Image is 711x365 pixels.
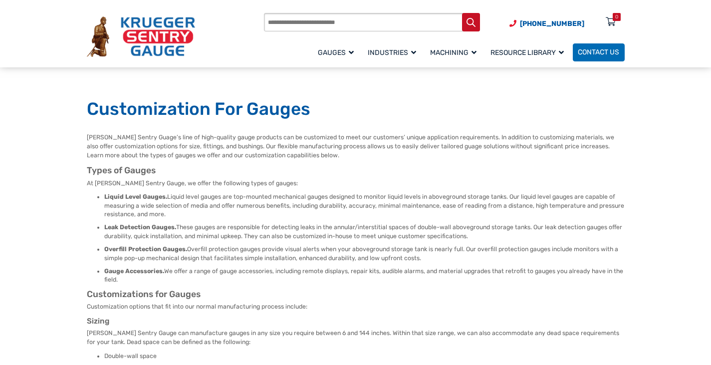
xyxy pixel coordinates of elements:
li: Liquid level gauges are top-mounted mechanical gauges designed to monitor liquid levels in aboveg... [104,193,625,219]
p: Customization options that fit into our normal manufacturing process include: [87,302,625,311]
strong: Leak Detection Gauges. [104,224,176,231]
span: Machining [430,48,476,57]
p: [PERSON_NAME] Sentry Guage’s line of high-quality gauge products can be customized to meet our cu... [87,133,625,160]
h2: Customizations for Gauges [87,289,625,300]
span: Industries [368,48,416,57]
h1: Customization For Gauges [87,98,625,120]
strong: Gauge Accessories. [104,268,164,275]
h3: Sizing [87,317,625,326]
li: These gauges are responsible for detecting leaks in the annular/interstitial spaces of double-wal... [104,223,625,241]
li: Overfill protection gauges provide visual alerts when your aboveground storage tank is nearly ful... [104,245,625,263]
strong: Liquid Level Gauges. [104,193,167,200]
a: Industries [363,42,425,62]
a: Machining [425,42,485,62]
h2: Types of Gauges [87,165,625,176]
span: Resource Library [490,48,564,57]
a: Contact Us [573,43,625,61]
li: We offer a range of gauge accessories, including remote displays, repair kits, audible alarms, an... [104,267,625,285]
p: [PERSON_NAME] Sentry Gauge can manufacture gauges in any size you require between 6 and 144 inche... [87,329,625,347]
a: Resource Library [485,42,573,62]
div: 0 [615,13,618,21]
img: Krueger Sentry Gauge [87,16,195,56]
p: At [PERSON_NAME] Sentry Gauge, we offer the following types of gauges: [87,179,625,188]
a: Phone Number (920) 434-8860 [509,18,584,29]
li: Double-wall space [104,352,625,361]
strong: Overfill Protection Gauges. [104,246,187,253]
span: [PHONE_NUMBER] [520,19,584,28]
a: Gauges [313,42,363,62]
span: Contact Us [578,48,619,57]
span: Gauges [318,48,354,57]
